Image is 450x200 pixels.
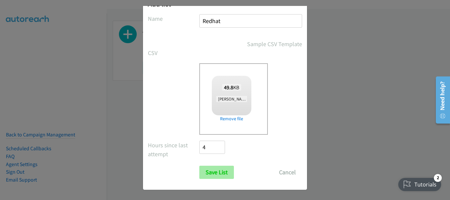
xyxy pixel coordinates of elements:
[148,14,199,23] label: Name
[247,40,302,48] a: Sample CSV Template
[431,74,450,126] iframe: Resource Center
[224,84,233,91] strong: 49.8
[148,141,199,158] label: Hours since last attempt
[212,115,251,122] a: Remove file
[148,48,199,57] label: CSV
[216,96,331,102] span: [PERSON_NAME] + Red Hat-JG - 8505 CY25Q3 - AAP - TAL SG.csv
[394,171,445,195] iframe: Checklist
[222,84,241,91] span: KB
[199,166,234,179] input: Save List
[273,166,302,179] button: Cancel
